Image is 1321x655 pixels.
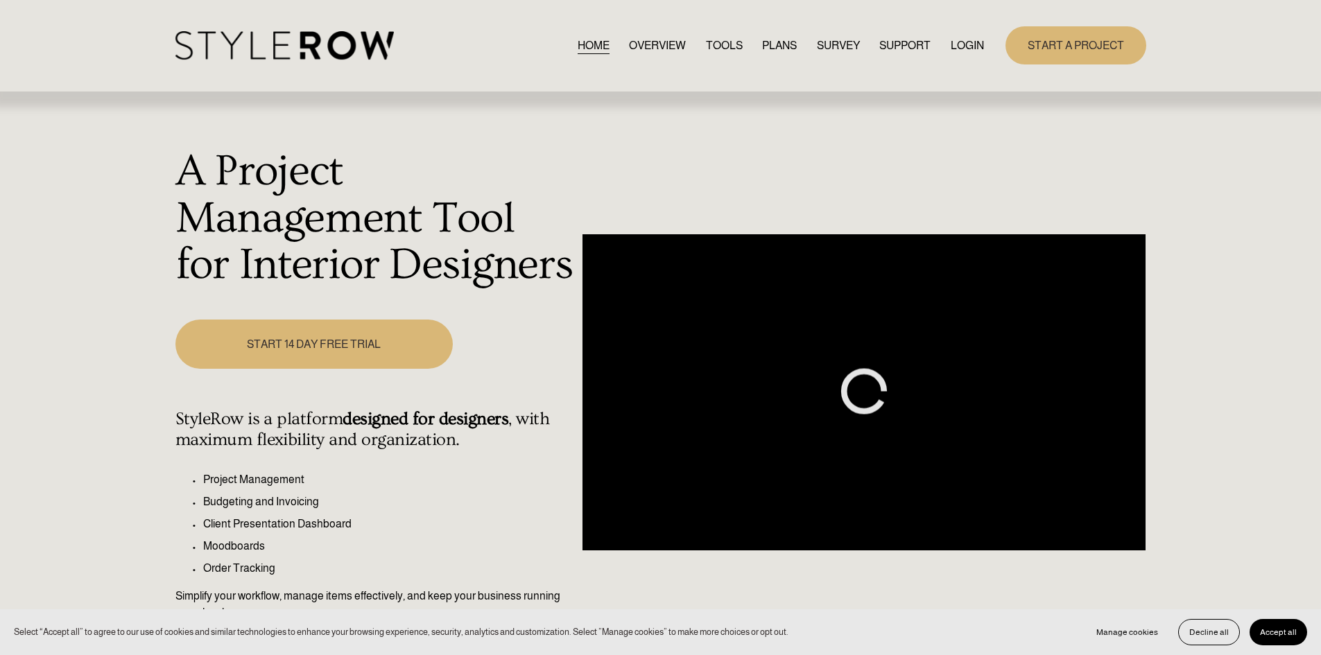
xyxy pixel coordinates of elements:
[203,516,576,532] p: Client Presentation Dashboard
[343,409,508,429] strong: designed for designers
[175,320,453,369] a: START 14 DAY FREE TRIAL
[175,148,576,289] h1: A Project Management Tool for Interior Designers
[762,36,797,55] a: PLANS
[203,471,576,488] p: Project Management
[1250,619,1307,645] button: Accept all
[1086,619,1168,645] button: Manage cookies
[14,625,788,638] p: Select “Accept all” to agree to our use of cookies and similar technologies to enhance your brows...
[629,36,686,55] a: OVERVIEW
[1005,26,1146,64] a: START A PROJECT
[1178,619,1240,645] button: Decline all
[203,494,576,510] p: Budgeting and Invoicing
[203,538,576,554] p: Moodboards
[1189,627,1229,637] span: Decline all
[1096,627,1158,637] span: Manage cookies
[175,31,394,60] img: StyleRow
[879,36,931,55] a: folder dropdown
[203,560,576,577] p: Order Tracking
[175,588,576,621] p: Simplify your workflow, manage items effectively, and keep your business running seamlessly.
[951,36,984,55] a: LOGIN
[706,36,743,55] a: TOOLS
[175,409,576,451] h4: StyleRow is a platform , with maximum flexibility and organization.
[817,36,860,55] a: SURVEY
[578,36,610,55] a: HOME
[879,37,931,54] span: SUPPORT
[1260,627,1297,637] span: Accept all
